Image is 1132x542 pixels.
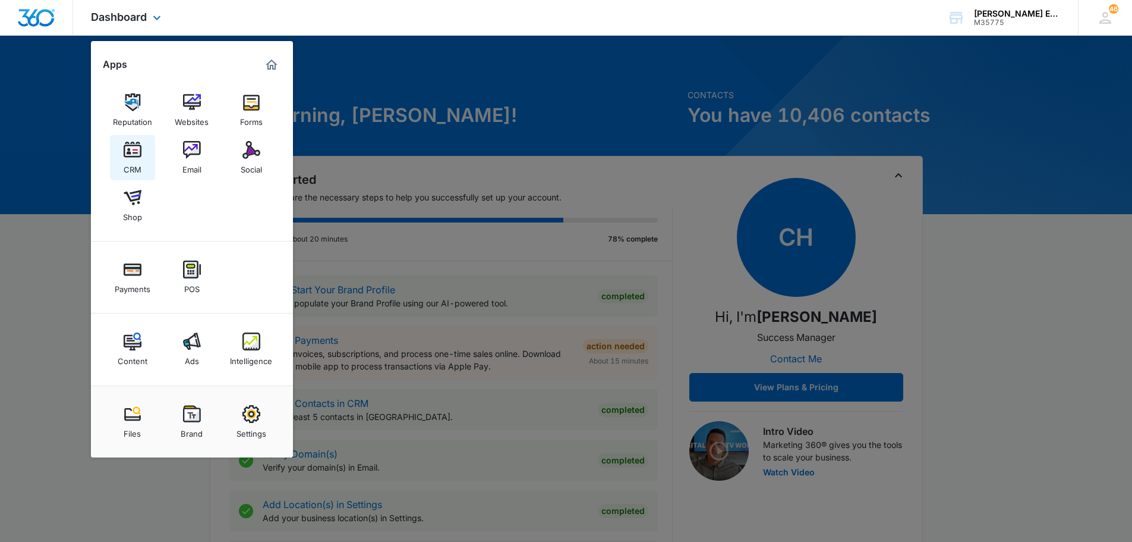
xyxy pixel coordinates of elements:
[110,327,155,372] a: Content
[974,18,1061,27] div: account id
[182,159,201,174] div: Email
[124,159,141,174] div: CRM
[169,255,215,300] a: POS
[241,159,262,174] div: Social
[115,278,150,294] div: Payments
[1109,4,1118,14] div: notifications count
[169,399,215,444] a: Brand
[175,111,209,127] div: Websites
[91,11,147,23] span: Dashboard
[185,350,199,366] div: Ads
[110,399,155,444] a: Files
[110,87,155,133] a: Reputation
[229,399,274,444] a: Settings
[124,423,141,438] div: Files
[184,278,200,294] div: POS
[237,423,266,438] div: Settings
[181,423,203,438] div: Brand
[230,350,272,366] div: Intelligence
[118,350,147,366] div: Content
[229,135,274,180] a: Social
[110,183,155,228] a: Shop
[262,55,281,74] a: Marketing 360® Dashboard
[229,87,274,133] a: Forms
[103,59,127,70] h2: Apps
[240,111,263,127] div: Forms
[110,135,155,180] a: CRM
[169,135,215,180] a: Email
[169,327,215,372] a: Ads
[169,87,215,133] a: Websites
[113,111,152,127] div: Reputation
[229,327,274,372] a: Intelligence
[110,255,155,300] a: Payments
[974,9,1061,18] div: account name
[123,206,142,222] div: Shop
[1109,4,1118,14] span: 46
